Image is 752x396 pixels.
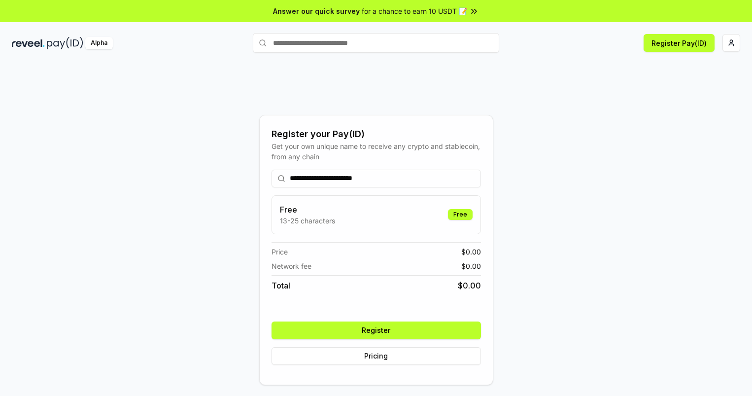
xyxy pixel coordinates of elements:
[272,280,290,291] span: Total
[272,247,288,257] span: Price
[272,322,481,339] button: Register
[12,37,45,49] img: reveel_dark
[272,347,481,365] button: Pricing
[461,261,481,271] span: $ 0.00
[644,34,715,52] button: Register Pay(ID)
[272,141,481,162] div: Get your own unique name to receive any crypto and stablecoin, from any chain
[272,261,311,271] span: Network fee
[280,216,335,226] p: 13-25 characters
[362,6,467,16] span: for a chance to earn 10 USDT 📝
[47,37,83,49] img: pay_id
[85,37,113,49] div: Alpha
[272,127,481,141] div: Register your Pay(ID)
[273,6,360,16] span: Answer our quick survey
[280,204,335,216] h3: Free
[458,280,481,291] span: $ 0.00
[461,247,481,257] span: $ 0.00
[448,209,473,220] div: Free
